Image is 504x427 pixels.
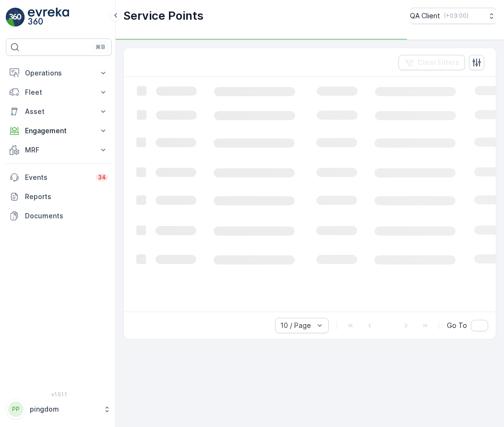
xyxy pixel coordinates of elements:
p: Fleet [25,88,93,97]
img: logo [6,8,25,27]
button: QA Client(+03:00) [410,8,496,24]
p: Engagement [25,126,93,136]
a: Reports [6,187,112,206]
button: Asset [6,102,112,121]
p: MRF [25,145,93,155]
p: QA Client [410,11,440,21]
p: Service Points [123,8,204,24]
button: Operations [6,63,112,83]
img: logo_light-DOdMpM7g.png [28,8,69,27]
button: Clear Filters [398,55,465,70]
p: pingdom [30,404,98,414]
button: MRF [6,140,112,160]
p: ( +03:00 ) [444,12,468,20]
div: PP [8,402,24,417]
p: Asset [25,107,93,116]
a: Events34 [6,168,112,187]
p: Documents [25,211,108,221]
p: Clear Filters [418,58,459,67]
span: Go To [447,321,467,330]
p: Events [25,173,90,182]
button: Fleet [6,83,112,102]
p: Reports [25,192,108,201]
button: PPpingdom [6,399,112,419]
button: Engagement [6,121,112,140]
p: 34 [98,174,106,181]
span: v 1.51.1 [6,391,112,397]
p: Operations [25,68,93,78]
p: ⌘B [96,43,105,51]
a: Documents [6,206,112,226]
